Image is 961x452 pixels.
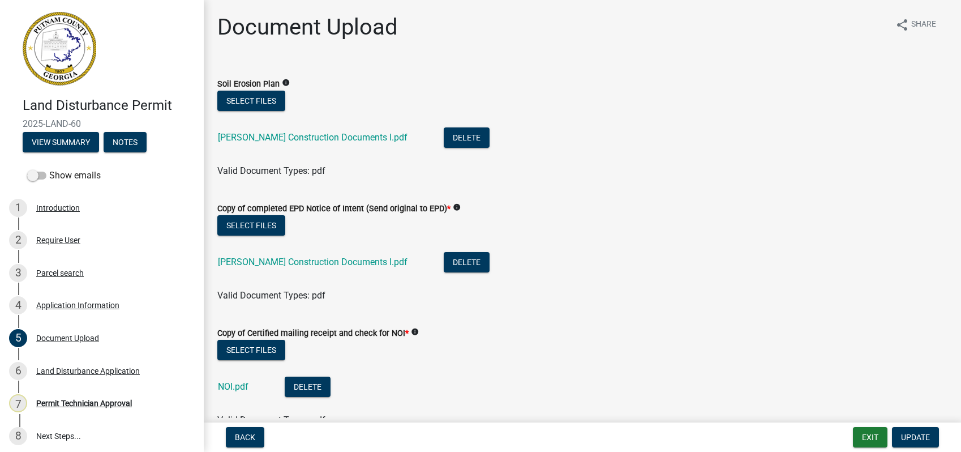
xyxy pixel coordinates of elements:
[217,330,409,338] label: Copy of Certified mailing receipt and check for NOI
[218,257,407,267] a: [PERSON_NAME] Construction Documents I.pdf
[217,14,398,41] h1: Document Upload
[444,258,490,268] wm-modal-confirm: Delete Document
[23,132,99,152] button: View Summary
[27,169,101,182] label: Show emails
[217,415,325,425] span: Valid Document Types: pdf
[217,91,285,111] button: Select files
[23,12,96,86] img: Putnam County, Georgia
[453,203,461,211] i: info
[9,199,27,217] div: 1
[104,138,147,147] wm-modal-confirm: Notes
[892,427,939,447] button: Update
[9,362,27,380] div: 6
[218,132,407,143] a: [PERSON_NAME] Construction Documents I.pdf
[853,427,887,447] button: Exit
[444,252,490,272] button: Delete
[9,264,27,282] div: 3
[886,14,945,36] button: shareShare
[217,205,451,213] label: Copy of completed EPD Notice of Intent (Send original to EPD)
[9,394,27,412] div: 7
[226,427,264,447] button: Back
[36,301,119,309] div: Application Information
[285,377,331,397] button: Delete
[217,340,285,360] button: Select files
[444,133,490,144] wm-modal-confirm: Delete Document
[911,18,936,32] span: Share
[36,399,132,407] div: Permit Technician Approval
[901,433,930,442] span: Update
[9,329,27,347] div: 5
[104,132,147,152] button: Notes
[285,382,331,393] wm-modal-confirm: Delete Document
[36,269,84,277] div: Parcel search
[411,328,419,336] i: info
[23,118,181,129] span: 2025-LAND-60
[23,97,195,114] h4: Land Disturbance Permit
[36,204,80,212] div: Introduction
[444,127,490,148] button: Delete
[218,381,248,392] a: NOI.pdf
[217,165,325,176] span: Valid Document Types: pdf
[36,334,99,342] div: Document Upload
[23,138,99,147] wm-modal-confirm: Summary
[9,427,27,445] div: 8
[235,433,255,442] span: Back
[9,296,27,314] div: 4
[217,290,325,301] span: Valid Document Types: pdf
[36,236,80,244] div: Require User
[895,18,909,32] i: share
[36,367,140,375] div: Land Disturbance Application
[282,79,290,87] i: info
[217,215,285,236] button: Select files
[217,80,280,88] label: Soil Erosion Plan
[9,231,27,249] div: 2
